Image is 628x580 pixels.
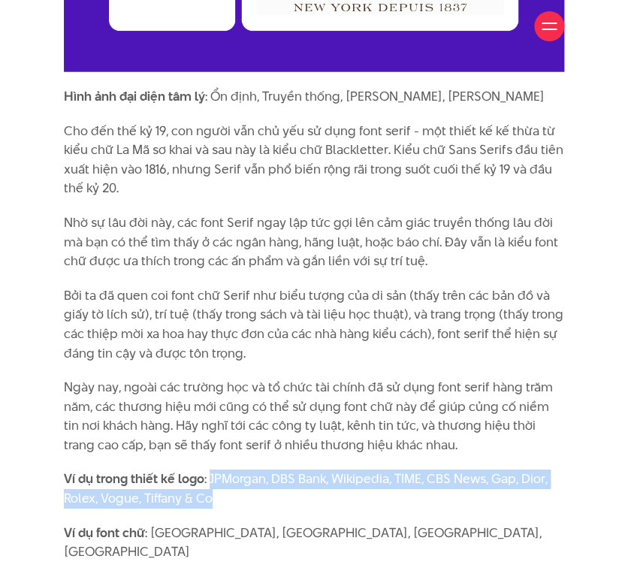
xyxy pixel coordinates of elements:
[64,87,564,107] p: : Ổn định, Truyền thống, [PERSON_NAME], [PERSON_NAME]
[64,470,204,488] strong: Ví dụ trong thiết kế logo
[64,286,564,363] p: Bởi ta đã quen coi font chữ Serif như biểu tượng của di sản (thấy trên các bản đồ và giấy tờ lích...
[64,87,205,105] strong: Hình ảnh đại diện tâm lý
[64,378,564,455] p: Ngày nay, ngoài các trường học và tổ chức tài chính đã sử dụng font serif hàng trăm năm, các thươ...
[64,470,564,508] p: : JPMorgan, DBS Bank, Wikipedia, TIME, CBS News, Gap, Dior, Rolex, Vogue, Tiffany & Co
[64,213,564,271] p: Nhờ sự lâu đời này, các font Serif ngay lập tức gợi lên cảm giác truyền thống lâu đời mà bạn có t...
[64,122,564,198] p: Cho đến thế kỷ 19, con người vẫn chủ yếu sử dụng font serif - một thiết kế kế thừa từ kiểu chữ La...
[64,524,564,562] p: : [GEOGRAPHIC_DATA], [GEOGRAPHIC_DATA], [GEOGRAPHIC_DATA], [GEOGRAPHIC_DATA]
[64,524,145,542] strong: Ví dụ font chữ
